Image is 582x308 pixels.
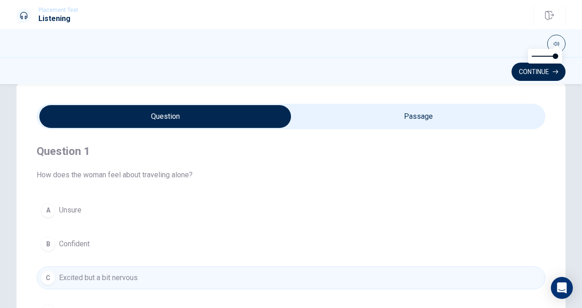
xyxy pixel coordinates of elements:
button: BConfident [37,233,545,255]
h1: Listening [38,13,78,24]
h4: Question 1 [37,144,545,159]
div: C [41,271,55,285]
span: Excited but a bit nervous [59,272,138,283]
div: B [41,237,55,251]
div: A [41,203,55,218]
span: Confident [59,239,90,250]
div: Open Intercom Messenger [551,277,573,299]
span: Unsure [59,205,81,216]
button: AUnsure [37,199,545,222]
button: Continue [512,63,566,81]
button: CExcited but a bit nervous [37,266,545,289]
span: Placement Test [38,7,78,13]
span: How does the woman feel about traveling alone? [37,170,545,181]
